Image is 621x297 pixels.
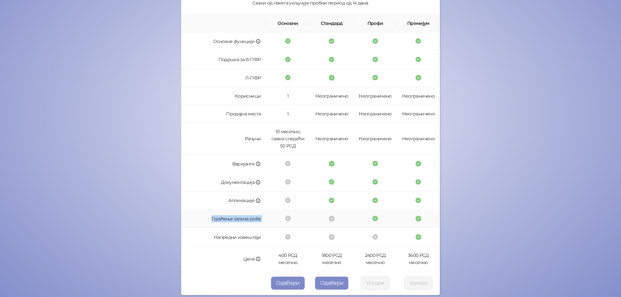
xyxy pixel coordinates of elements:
[181,173,266,192] td: Документација
[181,247,266,271] td: Цена
[397,15,440,32] th: Премијум
[397,247,440,271] td: 3600 РСД месечно
[361,277,389,290] button: Ускоро
[271,277,305,290] button: Одабери
[266,123,310,155] td: 10 месечно, сваки следећи 50 РСД
[354,105,397,123] td: Неограничено
[310,105,354,123] td: Неограничено
[181,228,266,247] td: Напредни извештаји
[181,105,266,123] td: Продајна места
[181,87,266,105] td: Корисници
[397,123,440,155] td: Неограничено
[181,69,266,87] td: Л-ПФР
[181,32,266,51] td: Основне функције
[310,15,354,32] th: Стандард
[404,277,432,290] button: Ускоро
[354,247,397,271] td: 2400 РСД месечно
[354,123,397,155] td: Неограничено
[266,247,310,271] td: 400 РСД месечно
[266,15,310,32] th: Основни
[354,15,397,32] th: Профи
[310,247,354,271] td: 1800 РСД месечно
[310,87,354,105] td: Неограничено
[315,277,349,290] button: Одабери
[181,210,266,228] td: Праћење залиха робе
[266,105,310,123] td: 1
[266,87,310,105] td: 1
[181,51,266,69] td: Подршка за В-ПФР
[310,123,354,155] td: Неограничено
[397,87,440,105] td: Неограничено
[397,105,440,123] td: Неограничено
[181,155,266,173] td: Варијанте
[181,123,266,155] td: Рачуни
[354,87,397,105] td: Неограничено
[181,192,266,210] td: Апликације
